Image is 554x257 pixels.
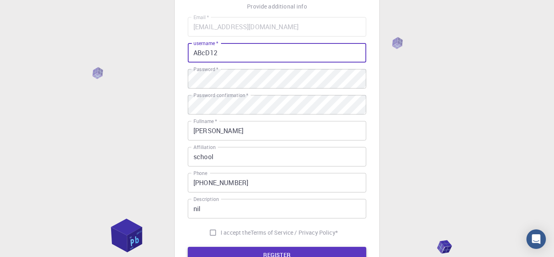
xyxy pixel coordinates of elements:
label: Phone [193,170,207,177]
label: Affiliation [193,144,215,151]
label: Fullname [193,118,217,125]
label: username [193,40,218,47]
p: Terms of Service / Privacy Policy * [251,229,338,237]
div: Open Intercom Messenger [526,229,546,249]
label: Password [193,66,218,73]
span: I accept the [221,229,251,237]
label: Email [193,14,209,21]
label: Password confirmation [193,92,248,99]
p: Provide additional info [247,2,307,11]
a: Terms of Service / Privacy Policy* [251,229,338,237]
label: Description [193,196,219,203]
